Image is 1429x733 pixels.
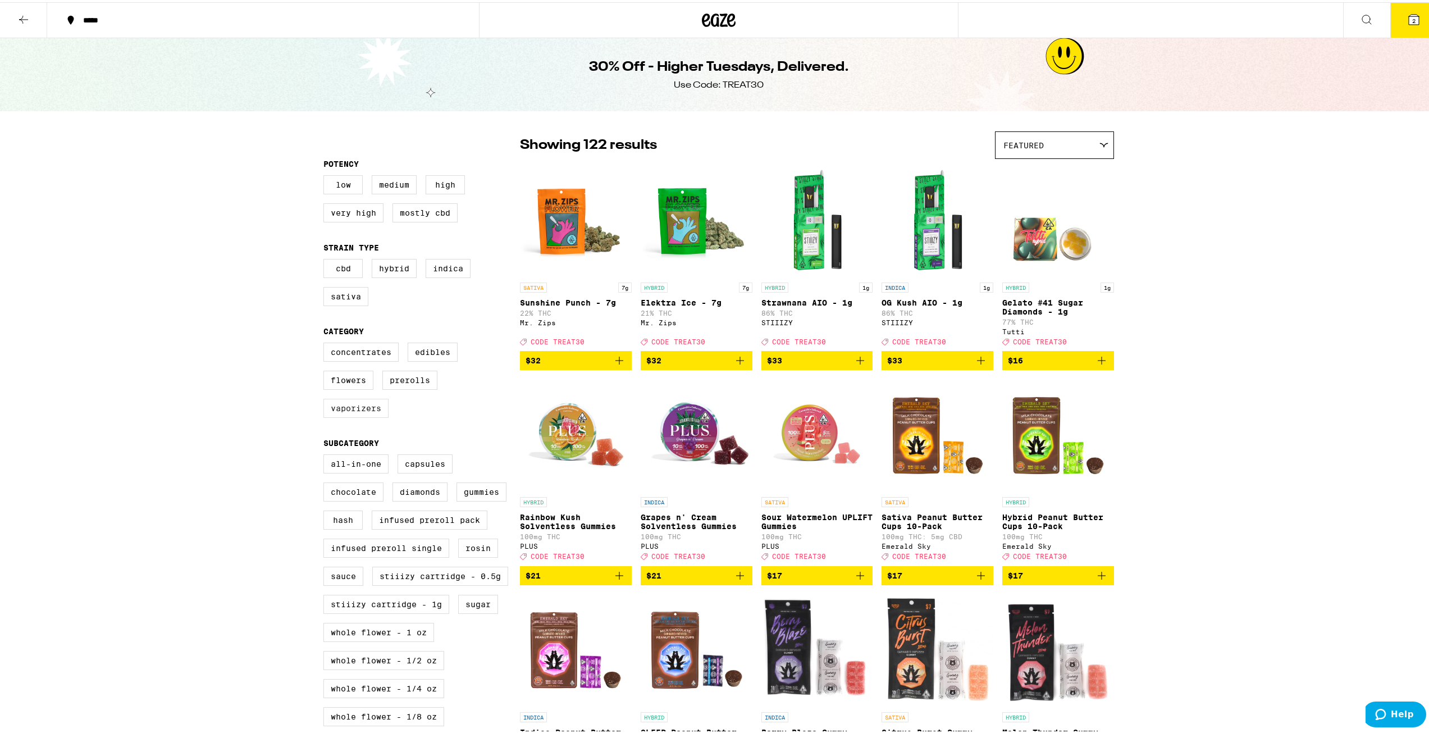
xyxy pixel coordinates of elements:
[408,340,458,359] label: Edibles
[520,162,632,349] a: Open page for Sunshine Punch - 7g from Mr. Zips
[1002,564,1114,583] button: Add to bag
[520,317,632,324] div: Mr. Zips
[646,354,661,363] span: $32
[1013,336,1067,343] span: CODE TREAT30
[641,564,752,583] button: Add to bag
[323,649,444,668] label: Whole Flower - 1/2 oz
[520,495,547,505] p: HYBRID
[641,540,752,548] div: PLUS
[1002,296,1114,314] p: Gelato #41 Sugar Diamonds - 1g
[392,480,448,499] label: Diamonds
[772,336,826,343] span: CODE TREAT30
[520,280,547,290] p: SATIVA
[1008,569,1023,578] span: $17
[882,564,993,583] button: Add to bag
[641,280,668,290] p: HYBRID
[323,397,389,416] label: Vaporizers
[520,564,632,583] button: Add to bag
[761,162,873,275] img: STIIIZY - Strawnana AIO - 1g
[372,508,487,527] label: Infused Preroll Pack
[761,307,873,315] p: 86% THC
[458,593,498,612] label: Sugar
[1002,377,1114,489] img: Emerald Sky - Hybrid Peanut Butter Cups 10-Pack
[761,296,873,305] p: Strawnana AIO - 1g
[1003,139,1044,148] span: Featured
[520,592,632,704] img: Emerald Sky - Indica Peanut Butter Cups 10-Pack
[526,569,541,578] span: $21
[761,162,873,349] a: Open page for Strawnana AIO - 1g from STIIIZY
[882,296,993,305] p: OG Kush AIO - 1g
[323,536,449,556] label: Infused Preroll Single
[520,377,632,489] img: PLUS - Rainbow Kush Solventless Gummies
[859,280,873,290] p: 1g
[767,569,782,578] span: $17
[761,511,873,529] p: Sour Watermelon UPLIFT Gummies
[882,349,993,368] button: Add to bag
[1002,280,1029,290] p: HYBRID
[323,368,373,388] label: Flowers
[1366,699,1426,727] iframe: Opens a widget where you can find more information
[323,564,363,584] label: Sauce
[1002,592,1114,704] img: Emerald Sky - Melon Thunder Gummy
[887,354,902,363] span: $33
[323,340,399,359] label: Concentrates
[323,436,379,445] legend: Subcategory
[772,551,826,558] span: CODE TREAT30
[641,307,752,315] p: 21% THC
[641,317,752,324] div: Mr. Zips
[520,511,632,529] p: Rainbow Kush Solventless Gummies
[761,540,873,548] div: PLUS
[1002,511,1114,529] p: Hybrid Peanut Butter Cups 10-Pack
[761,280,788,290] p: HYBRID
[761,349,873,368] button: Add to bag
[1002,349,1114,368] button: Add to bag
[456,480,506,499] label: Gummies
[761,317,873,324] div: STIIIZY
[372,257,417,276] label: Hybrid
[520,296,632,305] p: Sunshine Punch - 7g
[426,173,465,192] label: High
[651,551,705,558] span: CODE TREAT30
[1002,531,1114,538] p: 100mg THC
[323,677,444,696] label: Whole Flower - 1/4 oz
[767,354,782,363] span: $33
[641,710,668,720] p: HYBRID
[531,551,585,558] span: CODE TREAT30
[426,257,471,276] label: Indica
[323,257,363,276] label: CBD
[1002,326,1114,333] div: Tutti
[1002,540,1114,548] div: Emerald Sky
[323,173,363,192] label: Low
[323,480,383,499] label: Chocolate
[882,495,908,505] p: SATIVA
[520,307,632,315] p: 22% THC
[641,296,752,305] p: Elektra Ice - 7g
[641,377,752,563] a: Open page for Grapes n' Cream Solventless Gummies from PLUS
[882,511,993,529] p: Sativa Peanut Butter Cups 10-Pack
[892,336,946,343] span: CODE TREAT30
[1002,377,1114,563] a: Open page for Hybrid Peanut Butter Cups 10-Pack from Emerald Sky
[520,531,632,538] p: 100mg THC
[1002,316,1114,324] p: 77% THC
[520,162,632,275] img: Mr. Zips - Sunshine Punch - 7g
[761,710,788,720] p: INDICA
[882,162,993,349] a: Open page for OG Kush AIO - 1g from STIIIZY
[882,317,993,324] div: STIIIZY
[526,354,541,363] span: $32
[323,325,364,334] legend: Category
[520,540,632,548] div: PLUS
[323,593,449,612] label: STIIIZY Cartridge - 1g
[1101,280,1114,290] p: 1g
[458,536,498,556] label: Rosin
[641,162,752,349] a: Open page for Elektra Ice - 7g from Mr. Zips
[1002,710,1029,720] p: HYBRID
[392,201,458,220] label: Mostly CBD
[882,710,908,720] p: SATIVA
[323,285,368,304] label: Sativa
[641,162,752,275] img: Mr. Zips - Elektra Ice - 7g
[372,564,508,584] label: STIIIZY Cartridge - 0.5g
[882,531,993,538] p: 100mg THC: 5mg CBD
[641,592,752,704] img: Emerald Sky - SLEEP Peanut Butter Cups 10-Pack
[674,77,764,89] div: Use Code: TREAT30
